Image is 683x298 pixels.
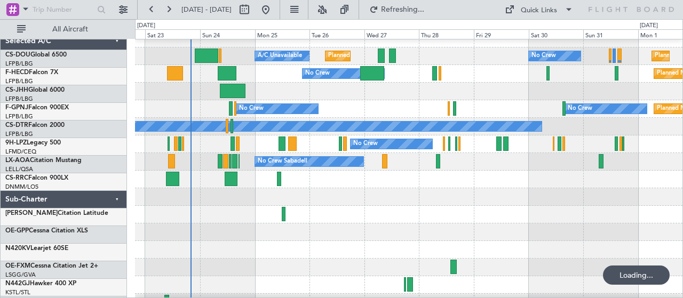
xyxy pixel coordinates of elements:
[12,21,116,38] button: All Aircraft
[255,29,310,39] div: Mon 25
[640,21,658,30] div: [DATE]
[5,112,33,120] a: LFPB/LBG
[137,21,155,30] div: [DATE]
[5,175,28,181] span: CS-RRC
[521,5,557,16] div: Quick Links
[5,245,68,252] a: N420KVLearjet 60SE
[200,29,255,39] div: Sun 24
[5,130,33,138] a: LFPB/LBG
[181,5,232,14] span: [DATE] - [DATE]
[583,29,638,39] div: Sun 31
[5,157,82,164] a: LX-AOACitation Mustang
[5,140,27,146] span: 9H-LPZ
[531,48,556,64] div: No Crew
[353,136,378,152] div: No Crew
[474,29,529,39] div: Fri 29
[5,69,58,76] a: F-HECDFalcon 7X
[5,245,30,252] span: N420KV
[5,87,28,93] span: CS-JHH
[5,122,65,128] a: CS-DTRFalcon 2000
[568,101,592,117] div: No Crew
[5,122,28,128] span: CS-DTR
[5,228,88,234] a: OE-GPPCessna Citation XLS
[328,48,496,64] div: Planned Maint [GEOGRAPHIC_DATA] ([GEOGRAPHIC_DATA])
[5,175,68,181] a: CS-RRCFalcon 900LX
[5,157,30,164] span: LX-AOA
[364,1,428,18] button: Refreshing...
[5,140,61,146] a: 9H-LPZLegacy 500
[499,1,578,18] button: Quick Links
[258,48,302,64] div: A/C Unavailable
[5,104,69,111] a: F-GPNJFalcon 900EX
[258,154,307,170] div: No Crew Sabadell
[5,263,98,269] a: OE-FXMCessna Citation Jet 2+
[5,263,30,269] span: OE-FXM
[603,265,670,285] div: Loading...
[5,280,76,287] a: N442GJHawker 400 XP
[419,29,474,39] div: Thu 28
[5,69,29,76] span: F-HECD
[33,2,94,18] input: Trip Number
[5,210,58,216] span: [PERSON_NAME]
[28,26,113,33] span: All Aircraft
[5,77,33,85] a: LFPB/LBG
[5,271,36,279] a: LSGG/GVA
[5,280,30,287] span: N442GJ
[5,228,29,234] span: OE-GPP
[145,29,200,39] div: Sat 23
[5,288,30,296] a: KSTL/STL
[309,29,364,39] div: Tue 26
[239,101,264,117] div: No Crew
[364,29,419,39] div: Wed 27
[380,6,425,13] span: Refreshing...
[5,165,33,173] a: LELL/QSA
[5,52,67,58] a: CS-DOUGlobal 6500
[305,66,330,82] div: No Crew
[5,60,33,68] a: LFPB/LBG
[5,183,38,191] a: DNMM/LOS
[5,52,30,58] span: CS-DOU
[5,210,108,216] a: [PERSON_NAME]Citation Latitude
[5,87,65,93] a: CS-JHHGlobal 6000
[5,104,28,111] span: F-GPNJ
[5,95,33,103] a: LFPB/LBG
[5,148,36,156] a: LFMD/CEQ
[529,29,584,39] div: Sat 30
